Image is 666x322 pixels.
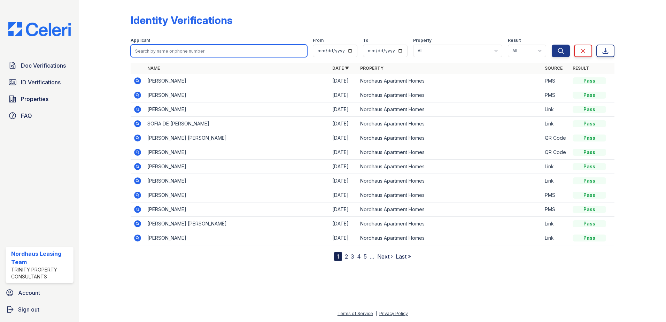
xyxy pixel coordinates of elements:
td: Nordhaus Apartment Homes [357,160,542,174]
td: [DATE] [330,131,357,145]
label: To [363,38,369,43]
div: Nordhaus Leasing Team [11,250,71,266]
a: Sign out [3,302,76,316]
label: Applicant [131,38,150,43]
td: Nordhaus Apartment Homes [357,117,542,131]
td: Nordhaus Apartment Homes [357,174,542,188]
td: [DATE] [330,231,357,245]
td: Nordhaus Apartment Homes [357,188,542,202]
div: Pass [573,135,606,141]
a: Name [147,66,160,71]
div: Pass [573,149,606,156]
td: [PERSON_NAME] [145,174,330,188]
td: [PERSON_NAME] [145,145,330,160]
img: CE_Logo_Blue-a8612792a0a2168367f1c8372b55b34899dd931a85d93a1a3d3e32e68fde9ad4.png [3,22,76,36]
a: Result [573,66,589,71]
a: ID Verifications [6,75,73,89]
div: Pass [573,120,606,127]
a: Source [545,66,563,71]
td: QR Code [542,131,570,145]
a: Properties [6,92,73,106]
div: Pass [573,206,606,213]
span: Doc Verifications [21,61,66,70]
a: Next › [377,253,393,260]
div: Pass [573,106,606,113]
td: [PERSON_NAME] [PERSON_NAME] [145,131,330,145]
td: [DATE] [330,145,357,160]
td: [DATE] [330,217,357,231]
td: [DATE] [330,174,357,188]
td: SOFIA DE [PERSON_NAME] [145,117,330,131]
a: Doc Verifications [6,59,73,72]
td: [PERSON_NAME] [145,102,330,117]
td: [DATE] [330,188,357,202]
td: [DATE] [330,74,357,88]
label: Result [508,38,521,43]
td: Nordhaus Apartment Homes [357,74,542,88]
label: From [313,38,324,43]
div: Pass [573,177,606,184]
td: PMS [542,188,570,202]
td: [DATE] [330,117,357,131]
td: Nordhaus Apartment Homes [357,88,542,102]
a: Date ▼ [332,66,349,71]
div: Pass [573,77,606,84]
td: Nordhaus Apartment Homes [357,231,542,245]
a: 4 [357,253,361,260]
div: Pass [573,235,606,242]
td: Link [542,102,570,117]
td: Nordhaus Apartment Homes [357,217,542,231]
td: PMS [542,74,570,88]
a: Property [360,66,384,71]
td: [PERSON_NAME] [145,231,330,245]
td: [PERSON_NAME] [145,88,330,102]
span: FAQ [21,112,32,120]
td: Link [542,217,570,231]
a: Account [3,286,76,300]
a: 5 [364,253,367,260]
td: Link [542,174,570,188]
td: PMS [542,202,570,217]
label: Property [413,38,432,43]
a: 3 [351,253,354,260]
div: Pass [573,192,606,199]
div: Pass [573,163,606,170]
a: 2 [345,253,348,260]
td: [DATE] [330,160,357,174]
span: ID Verifications [21,78,61,86]
td: Link [542,160,570,174]
div: | [375,311,377,316]
td: Nordhaus Apartment Homes [357,202,542,217]
td: QR Code [542,145,570,160]
div: Trinity Property Consultants [11,266,71,280]
td: [PERSON_NAME] [145,74,330,88]
td: Nordhaus Apartment Homes [357,145,542,160]
a: Terms of Service [338,311,373,316]
td: PMS [542,88,570,102]
td: [PERSON_NAME] [145,202,330,217]
td: Nordhaus Apartment Homes [357,102,542,117]
td: [PERSON_NAME] [PERSON_NAME] [145,217,330,231]
td: [DATE] [330,102,357,117]
span: Properties [21,95,48,103]
div: 1 [334,252,342,261]
span: Sign out [18,305,39,314]
td: [DATE] [330,88,357,102]
a: FAQ [6,109,73,123]
input: Search by name or phone number [131,45,307,57]
span: Account [18,289,40,297]
a: Privacy Policy [379,311,408,316]
td: Link [542,231,570,245]
td: [DATE] [330,202,357,217]
td: [PERSON_NAME] [145,188,330,202]
td: Nordhaus Apartment Homes [357,131,542,145]
div: Pass [573,92,606,99]
div: Pass [573,220,606,227]
td: [PERSON_NAME] [145,160,330,174]
a: Last » [396,253,411,260]
span: … [370,252,374,261]
td: Link [542,117,570,131]
div: Identity Verifications [131,14,232,26]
